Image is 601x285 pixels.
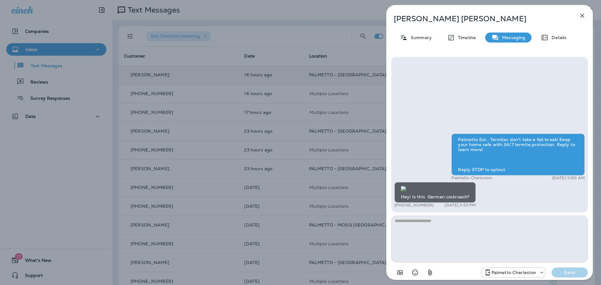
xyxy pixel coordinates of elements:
p: Summary [408,35,432,40]
p: [DATE] 3:53 PM [444,203,476,208]
button: Add in a premade template [394,266,406,279]
p: Palmetto Charleston [451,176,492,181]
p: Palmetto Charleston [491,270,537,275]
p: Messaging [499,35,525,40]
div: Palmetto Ext.: Termites don't take a fall break! Keep your home safe with 24/7 termite protection... [451,134,585,176]
img: twilio-download [401,186,406,191]
div: +1 (843) 277-8322 [481,269,545,276]
p: Timeline [455,35,476,40]
p: [PHONE_NUMBER] [394,203,434,208]
div: Hey! Is this German cockroach? [394,182,476,203]
p: [DATE] 11:50 AM [552,176,585,181]
p: [PERSON_NAME] [PERSON_NAME] [394,14,565,23]
p: Details [548,35,567,40]
button: Select an emoji [409,266,421,279]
